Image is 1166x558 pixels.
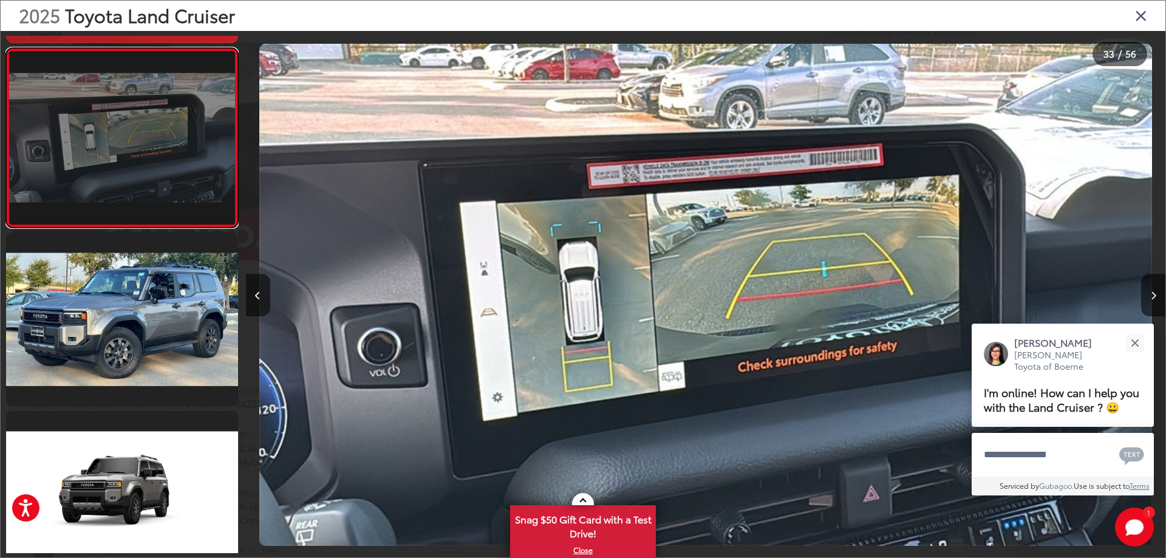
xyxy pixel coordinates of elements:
[1122,330,1148,356] button: Close
[511,506,655,543] span: Snag $50 Gift Card with a Test Drive!
[1115,508,1154,546] svg: Start Chat
[1014,349,1104,373] p: [PERSON_NAME] Toyota of Boerne
[19,2,60,28] span: 2025
[259,44,1152,546] img: 2025 Toyota Land Cruiser Land Cruiser
[246,44,1165,546] div: 2025 Toyota Land Cruiser Land Cruiser 32
[1130,480,1150,491] a: Terms
[1141,274,1165,316] button: Next image
[1119,446,1144,465] svg: Text
[1074,480,1130,491] span: Use is subject to
[1117,50,1123,58] span: /
[1135,7,1147,23] i: Close gallery
[1103,47,1114,60] span: 33
[1115,508,1154,546] button: Toggle Chat Window
[1125,47,1136,60] span: 56
[1039,480,1074,491] a: Gubagoo.
[1147,509,1150,515] span: 1
[984,384,1139,415] span: I'm online! How can I help you with the Land Cruiser ? 😀
[4,253,240,386] img: 2025 Toyota Land Cruiser Land Cruiser
[1000,480,1039,491] span: Serviced by
[246,274,270,316] button: Previous image
[972,324,1154,495] div: Close[PERSON_NAME][PERSON_NAME] Toyota of BoerneI'm online! How can I help you with the Land Crui...
[65,2,235,28] span: Toyota Land Cruiser
[1116,441,1148,468] button: Chat with SMS
[972,433,1154,477] textarea: Type your message
[1014,336,1104,349] p: [PERSON_NAME]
